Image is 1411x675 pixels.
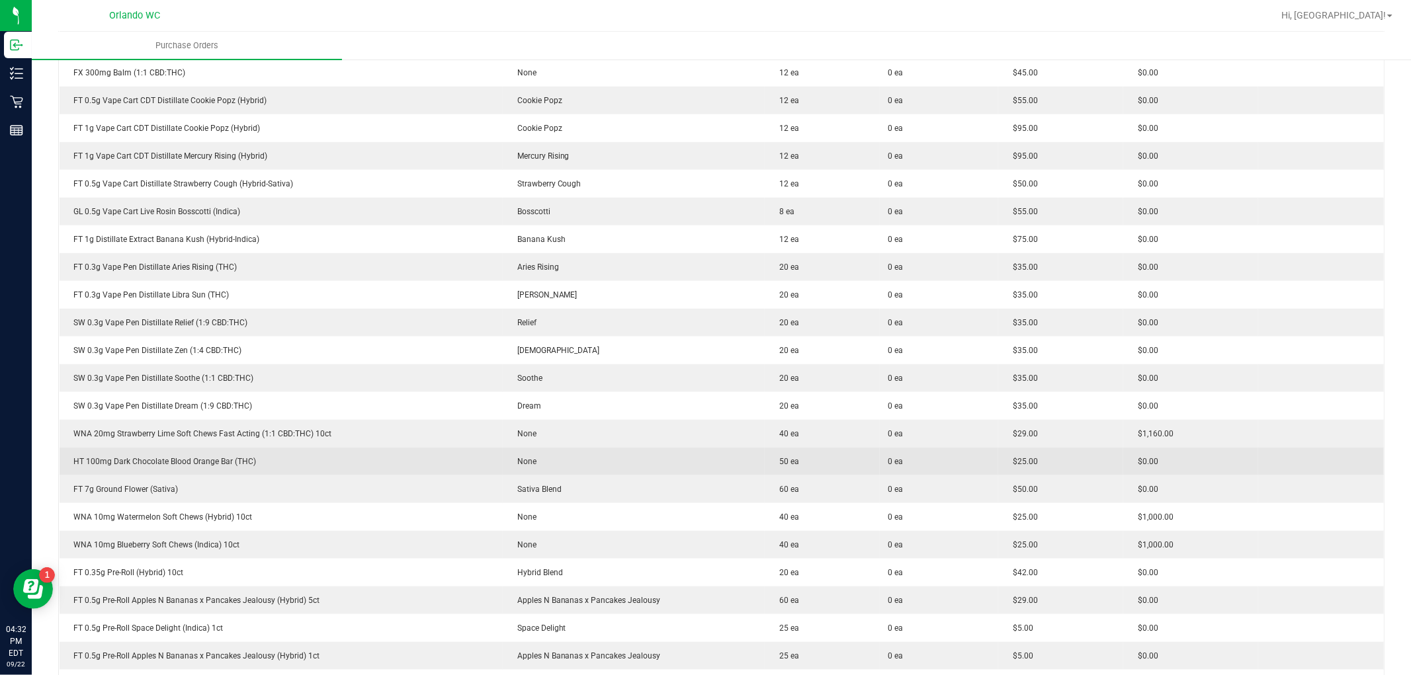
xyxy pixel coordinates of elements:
[773,512,799,522] span: 40 ea
[1006,540,1038,549] span: $25.00
[1006,623,1033,633] span: $5.00
[10,95,23,108] inline-svg: Retail
[888,511,903,523] span: 0 ea
[1006,235,1038,244] span: $75.00
[1006,596,1038,605] span: $29.00
[1131,596,1158,605] span: $0.00
[67,95,495,106] div: FT 0.5g Vape Cart CDT Distillate Cookie Popz (Hybrid)
[888,233,903,245] span: 0 ea
[511,207,550,216] span: Bosscotti
[1131,651,1158,660] span: $0.00
[1131,374,1158,383] span: $0.00
[1131,207,1158,216] span: $0.00
[888,95,903,106] span: 0 ea
[511,457,536,466] span: None
[1006,457,1038,466] span: $25.00
[110,10,161,21] span: Orlando WC
[773,179,799,188] span: 12 ea
[6,659,26,669] p: 09/22
[773,262,799,272] span: 20 ea
[773,457,799,466] span: 50 ea
[6,623,26,659] p: 04:32 PM EDT
[13,569,53,609] iframe: Resource center
[67,650,495,662] div: FT 0.5g Pre-Roll Apples N Bananas x Pancakes Jealousy (Hybrid) 1ct
[67,178,495,190] div: FT 0.5g Vape Cart Distillate Strawberry Cough (Hybrid-Sativa)
[888,317,903,329] span: 0 ea
[773,540,799,549] span: 40 ea
[67,428,495,440] div: WNA 20mg Strawberry Lime Soft Chews Fast Acting (1:1 CBD:THC) 10ct
[39,567,55,583] iframe: Resource center unread badge
[511,151,570,161] span: Mercury Rising
[773,207,794,216] span: 8 ea
[67,261,495,273] div: FT 0.3g Vape Pen Distillate Aries Rising (THC)
[1131,568,1158,577] span: $0.00
[511,374,542,383] span: Soothe
[511,429,536,438] span: None
[773,374,799,383] span: 20 ea
[1006,429,1038,438] span: $29.00
[1006,318,1038,327] span: $35.00
[511,512,536,522] span: None
[773,623,799,633] span: 25 ea
[67,317,495,329] div: SW 0.3g Vape Pen Distillate Relief (1:9 CBD:THC)
[773,96,799,105] span: 12 ea
[773,485,799,494] span: 60 ea
[511,568,563,577] span: Hybrid Blend
[511,124,562,133] span: Cookie Popz
[511,485,562,494] span: Sativa Blend
[511,290,577,299] span: [PERSON_NAME]
[773,124,799,133] span: 12 ea
[888,67,903,79] span: 0 ea
[888,650,903,662] span: 0 ea
[888,483,903,495] span: 0 ea
[511,68,536,77] span: None
[1131,96,1158,105] span: $0.00
[67,206,495,218] div: GL 0.5g Vape Cart Live Rosin Bosscotti (Indica)
[10,124,23,137] inline-svg: Reports
[511,401,541,411] span: Dream
[1006,207,1038,216] span: $55.00
[67,344,495,356] div: SW 0.3g Vape Pen Distillate Zen (1:4 CBD:THC)
[888,261,903,273] span: 0 ea
[1006,512,1038,522] span: $25.00
[1131,623,1158,633] span: $0.00
[1006,374,1038,383] span: $35.00
[32,32,342,60] a: Purchase Orders
[888,206,903,218] span: 0 ea
[888,289,903,301] span: 0 ea
[773,429,799,438] span: 40 ea
[511,346,600,355] span: [DEMOGRAPHIC_DATA]
[1281,10,1386,20] span: Hi, [GEOGRAPHIC_DATA]!
[511,96,562,105] span: Cookie Popz
[67,456,495,467] div: HT 100mg Dark Chocolate Blood Orange Bar (THC)
[888,400,903,412] span: 0 ea
[888,344,903,356] span: 0 ea
[1006,124,1038,133] span: $95.00
[773,651,799,660] span: 25 ea
[888,122,903,134] span: 0 ea
[1131,151,1158,161] span: $0.00
[1131,290,1158,299] span: $0.00
[10,67,23,80] inline-svg: Inventory
[773,401,799,411] span: 20 ea
[67,400,495,412] div: SW 0.3g Vape Pen Distillate Dream (1:9 CBD:THC)
[67,594,495,606] div: FT 0.5g Pre-Roll Apples N Bananas x Pancakes Jealousy (Hybrid) 5ct
[67,67,495,79] div: FX 300mg Balm (1:1 CBD:THC)
[511,262,559,272] span: Aries Rising
[773,290,799,299] span: 20 ea
[67,122,495,134] div: FT 1g Vape Cart CDT Distillate Cookie Popz (Hybrid)
[1131,429,1174,438] span: $1,160.00
[1006,262,1038,272] span: $35.00
[1131,262,1158,272] span: $0.00
[888,150,903,162] span: 0 ea
[773,568,799,577] span: 20 ea
[888,178,903,190] span: 0 ea
[1006,485,1038,494] span: $50.00
[1131,179,1158,188] span: $0.00
[511,596,661,605] span: Apples N Bananas x Pancakes Jealousy
[1131,485,1158,494] span: $0.00
[10,38,23,52] inline-svg: Inbound
[1006,290,1038,299] span: $35.00
[1131,512,1174,522] span: $1,000.00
